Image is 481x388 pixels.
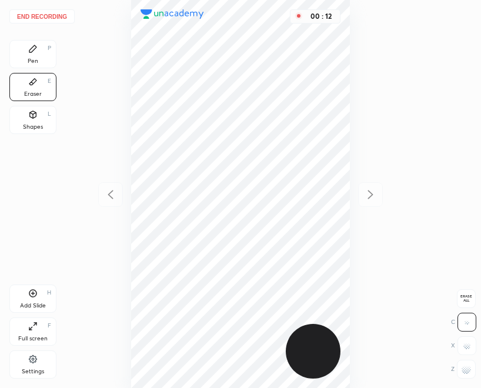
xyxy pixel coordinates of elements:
div: Shapes [23,124,43,130]
div: X [451,336,476,355]
div: 00 : 12 [307,12,335,21]
div: E [48,78,51,84]
div: Settings [22,369,44,374]
button: End recording [9,9,75,24]
div: H [47,290,51,296]
div: Pen [28,58,38,64]
div: P [48,45,51,51]
div: Full screen [18,336,48,342]
div: Eraser [24,91,42,97]
div: Add Slide [20,303,46,309]
span: Erase all [457,295,475,303]
div: C [451,313,476,332]
div: L [48,111,51,117]
div: Z [451,360,476,379]
img: logo.38c385cc.svg [141,9,204,19]
div: F [48,323,51,329]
